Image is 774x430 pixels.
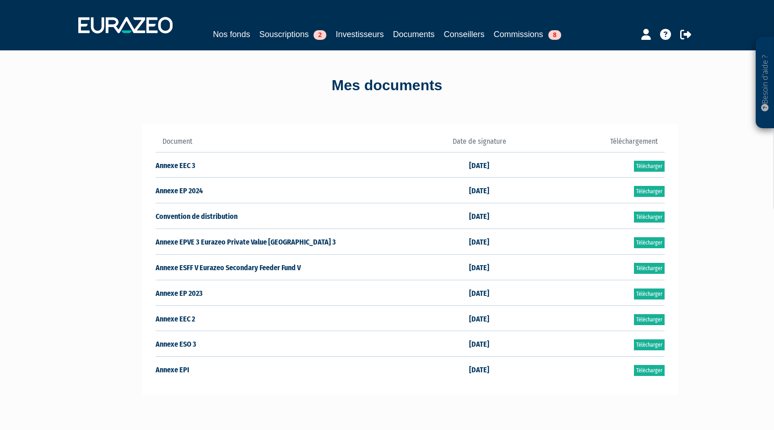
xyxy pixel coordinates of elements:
[433,331,525,357] td: [DATE]
[634,288,665,299] a: Télécharger
[156,203,433,229] td: Convention de distribution
[156,305,433,331] td: Annexe EEC 2
[634,186,665,197] a: Télécharger
[634,237,665,248] a: Télécharger
[433,280,525,305] td: [DATE]
[433,178,525,203] td: [DATE]
[760,42,770,124] p: Besoin d'aide ?
[634,314,665,325] a: Télécharger
[156,152,433,178] td: Annexe EEC 3
[156,280,433,305] td: Annexe EP 2023
[156,136,433,152] th: Document
[156,229,433,255] td: Annexe EPVE 3 Eurazeo Private Value [GEOGRAPHIC_DATA] 3
[433,136,525,152] th: Date de signature
[314,30,326,40] span: 2
[78,17,173,33] img: 1732889491-logotype_eurazeo_blanc_rvb.png
[634,339,665,350] a: Télécharger
[213,28,250,41] a: Nos fonds
[259,28,326,41] a: Souscriptions2
[634,212,665,223] a: Télécharger
[634,263,665,274] a: Télécharger
[444,28,485,41] a: Conseillers
[433,305,525,331] td: [DATE]
[433,152,525,178] td: [DATE]
[156,331,433,357] td: Annexe ESO 3
[156,178,433,203] td: Annexe EP 2024
[393,28,435,41] a: Documents
[494,28,561,41] a: Commissions8
[634,161,665,172] a: Télécharger
[126,75,648,96] div: Mes documents
[433,254,525,280] td: [DATE]
[634,365,665,376] a: Télécharger
[433,229,525,255] td: [DATE]
[433,357,525,382] td: [DATE]
[156,357,433,382] td: Annexe EPI
[433,203,525,229] td: [DATE]
[156,254,433,280] td: Annexe ESFF V Eurazeo Secondary Feeder Fund V
[548,30,561,40] span: 8
[525,136,664,152] th: Téléchargement
[336,28,384,41] a: Investisseurs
